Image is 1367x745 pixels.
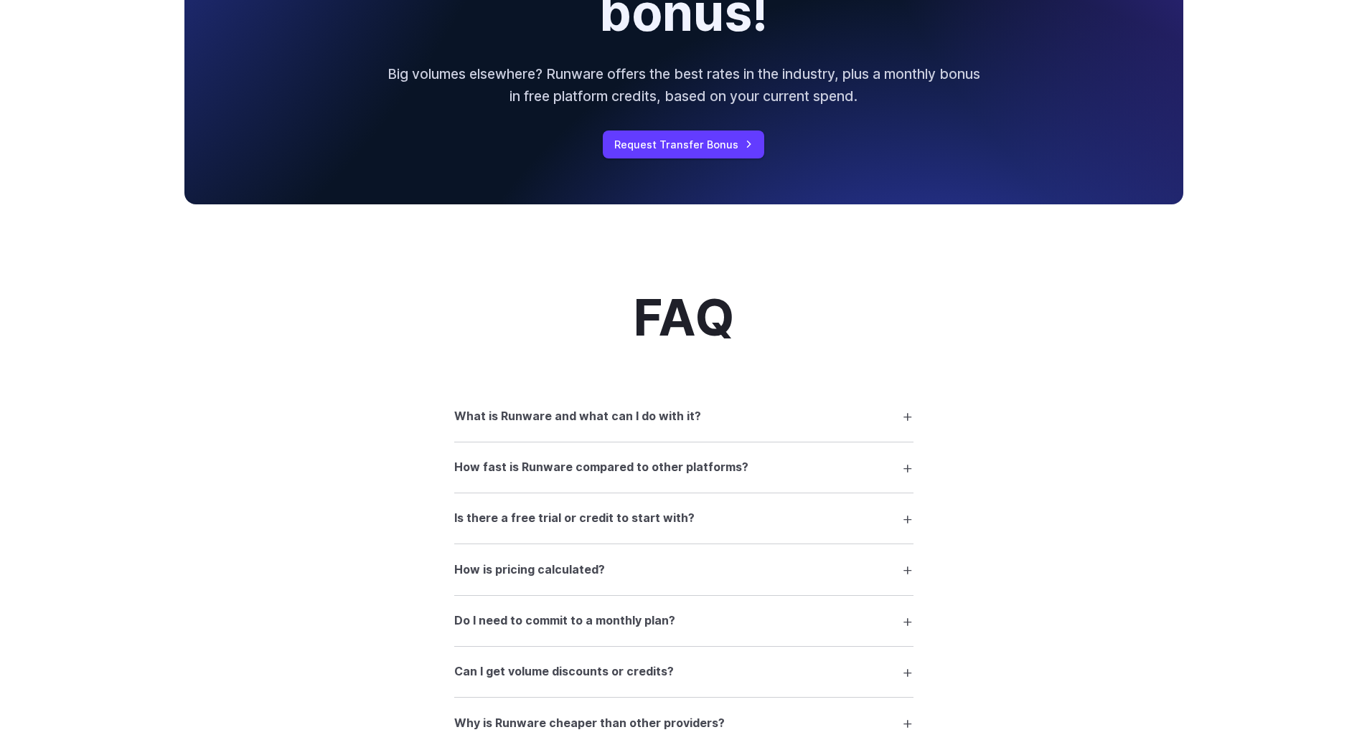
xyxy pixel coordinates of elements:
h3: How is pricing calculated? [454,561,605,579]
summary: How fast is Runware compared to other platforms? [454,454,913,481]
h3: Can I get volume discounts or credits? [454,663,674,681]
summary: Why is Runware cheaper than other providers? [454,709,913,736]
summary: Can I get volume discounts or credits? [454,658,913,685]
summary: Is there a free trial or credit to start with? [454,505,913,532]
a: Request Transfer Bonus [603,131,764,158]
h3: Why is Runware cheaper than other providers? [454,714,725,733]
summary: What is Runware and what can I do with it? [454,402,913,430]
h2: FAQ [634,290,734,346]
h3: Is there a free trial or credit to start with? [454,509,695,528]
h3: What is Runware and what can I do with it? [454,407,701,426]
h3: How fast is Runware compared to other platforms? [454,458,748,477]
summary: Do I need to commit to a monthly plan? [454,607,913,635]
p: Big volumes elsewhere? Runware offers the best rates in the industry, plus a monthly bonus in fre... [385,63,982,107]
summary: How is pricing calculated? [454,556,913,583]
h3: Do I need to commit to a monthly plan? [454,612,675,630]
